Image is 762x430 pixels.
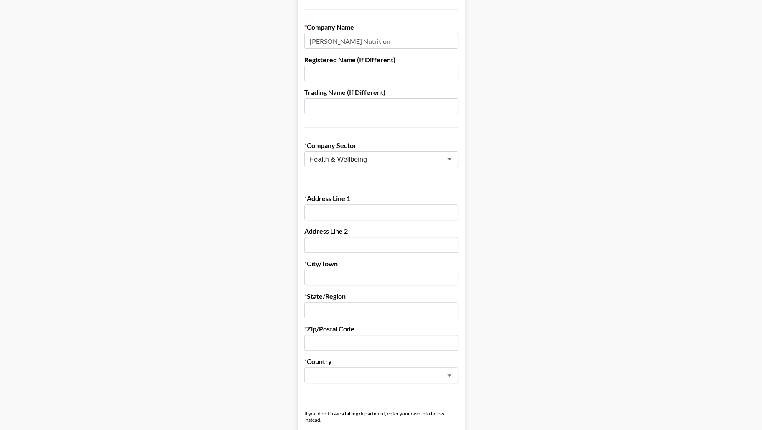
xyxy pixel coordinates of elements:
label: Address Line 1 [304,194,458,203]
div: If you don't have a billing department, enter your own info below instead. [304,410,458,423]
label: Trading Name (If Different) [304,88,458,97]
label: Country [304,357,458,366]
button: Open [443,369,455,381]
label: City/Town [304,260,458,268]
button: Open [443,153,455,165]
label: Registered Name (If Different) [304,56,458,64]
label: Company Name [304,23,458,31]
label: State/Region [304,292,458,300]
label: Zip/Postal Code [304,325,458,333]
label: Address Line 2 [304,227,458,235]
label: Company Sector [304,141,458,150]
